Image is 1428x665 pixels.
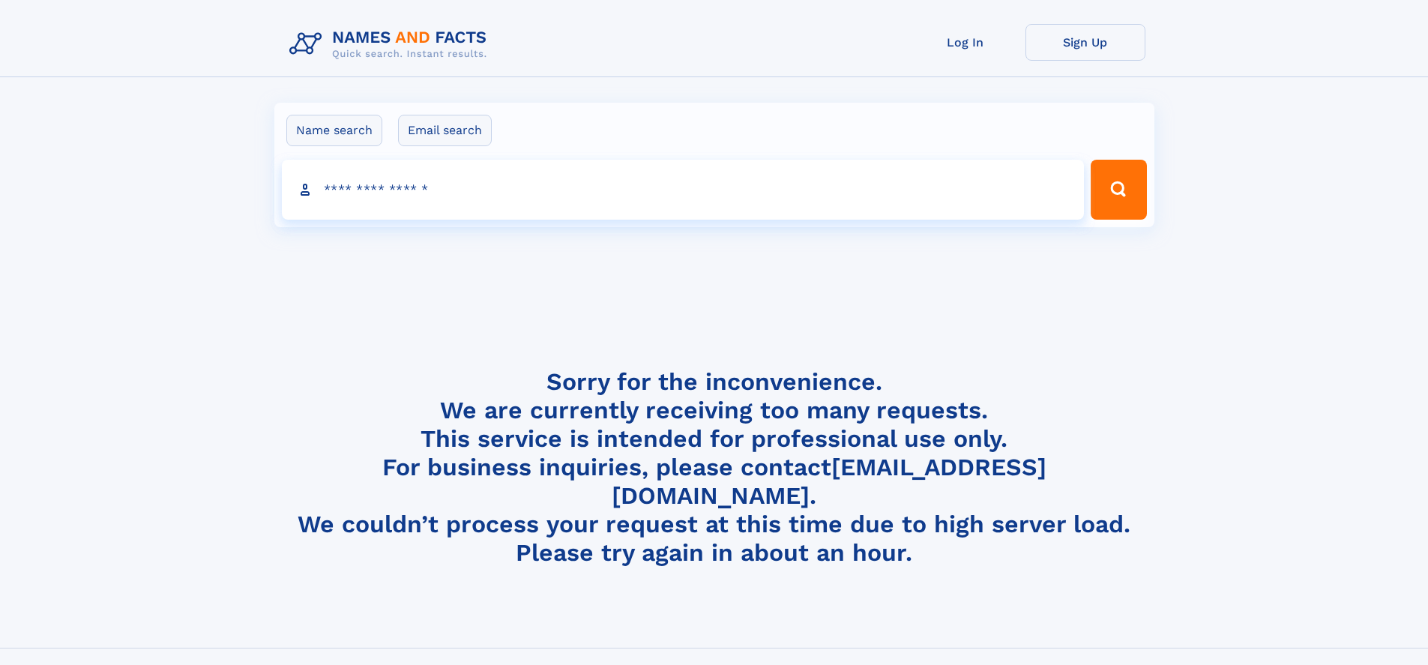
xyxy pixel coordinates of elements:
[1091,160,1146,220] button: Search Button
[906,24,1025,61] a: Log In
[612,453,1046,510] a: [EMAIL_ADDRESS][DOMAIN_NAME]
[1025,24,1145,61] a: Sign Up
[283,24,499,64] img: Logo Names and Facts
[282,160,1085,220] input: search input
[398,115,492,146] label: Email search
[283,367,1145,568] h4: Sorry for the inconvenience. We are currently receiving too many requests. This service is intend...
[286,115,382,146] label: Name search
